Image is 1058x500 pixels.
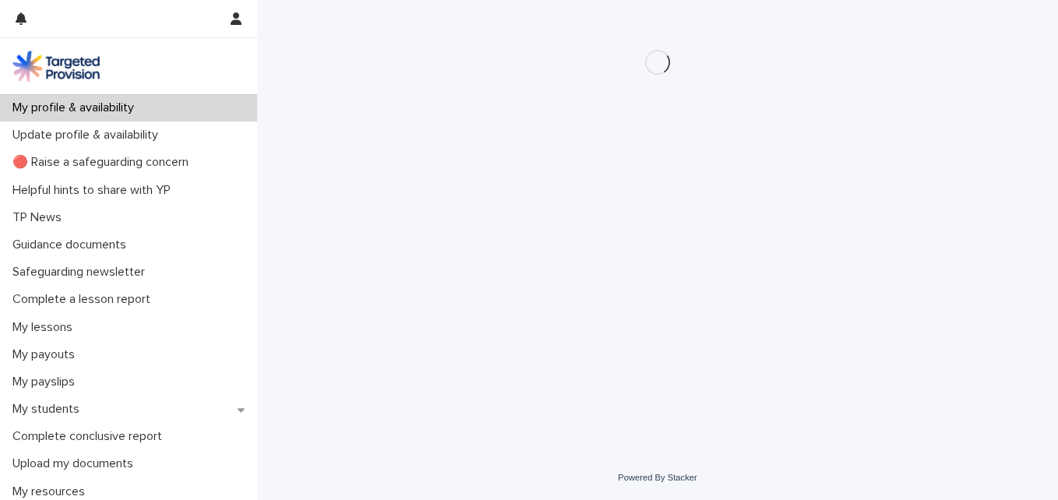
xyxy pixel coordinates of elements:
img: M5nRWzHhSzIhMunXDL62 [12,51,100,82]
p: My students [6,402,92,417]
p: My payslips [6,375,87,389]
p: Helpful hints to share with YP [6,183,183,198]
p: Complete a lesson report [6,292,163,307]
p: Update profile & availability [6,128,171,143]
p: My resources [6,484,97,499]
p: Guidance documents [6,238,139,252]
p: My payouts [6,347,87,362]
p: My lessons [6,320,85,335]
p: Complete conclusive report [6,429,175,444]
p: 🔴 Raise a safeguarding concern [6,155,201,170]
p: Safeguarding newsletter [6,265,157,280]
p: TP News [6,210,74,225]
a: Powered By Stacker [618,473,697,482]
p: My profile & availability [6,100,146,115]
p: Upload my documents [6,456,146,471]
